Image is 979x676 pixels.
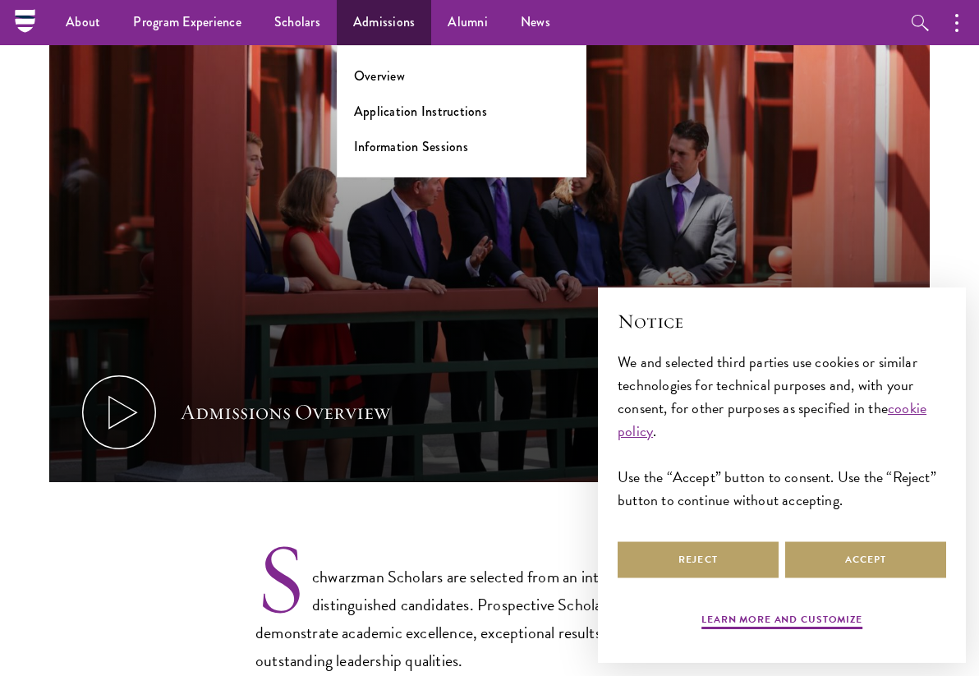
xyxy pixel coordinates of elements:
h2: Notice [618,307,946,335]
button: Accept [785,541,946,578]
a: Application Instructions [354,102,487,121]
p: Schwarzman Scholars are selected from an international pool of distinguished candidates. Prospect... [255,538,724,674]
a: cookie policy [618,397,926,442]
button: Reject [618,541,779,578]
a: Information Sessions [354,137,468,156]
div: We and selected third parties use cookies or similar technologies for technical purposes and, wit... [618,351,946,513]
a: Overview [354,67,405,85]
div: Admissions Overview [181,397,390,428]
button: Learn more and customize [701,612,862,632]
